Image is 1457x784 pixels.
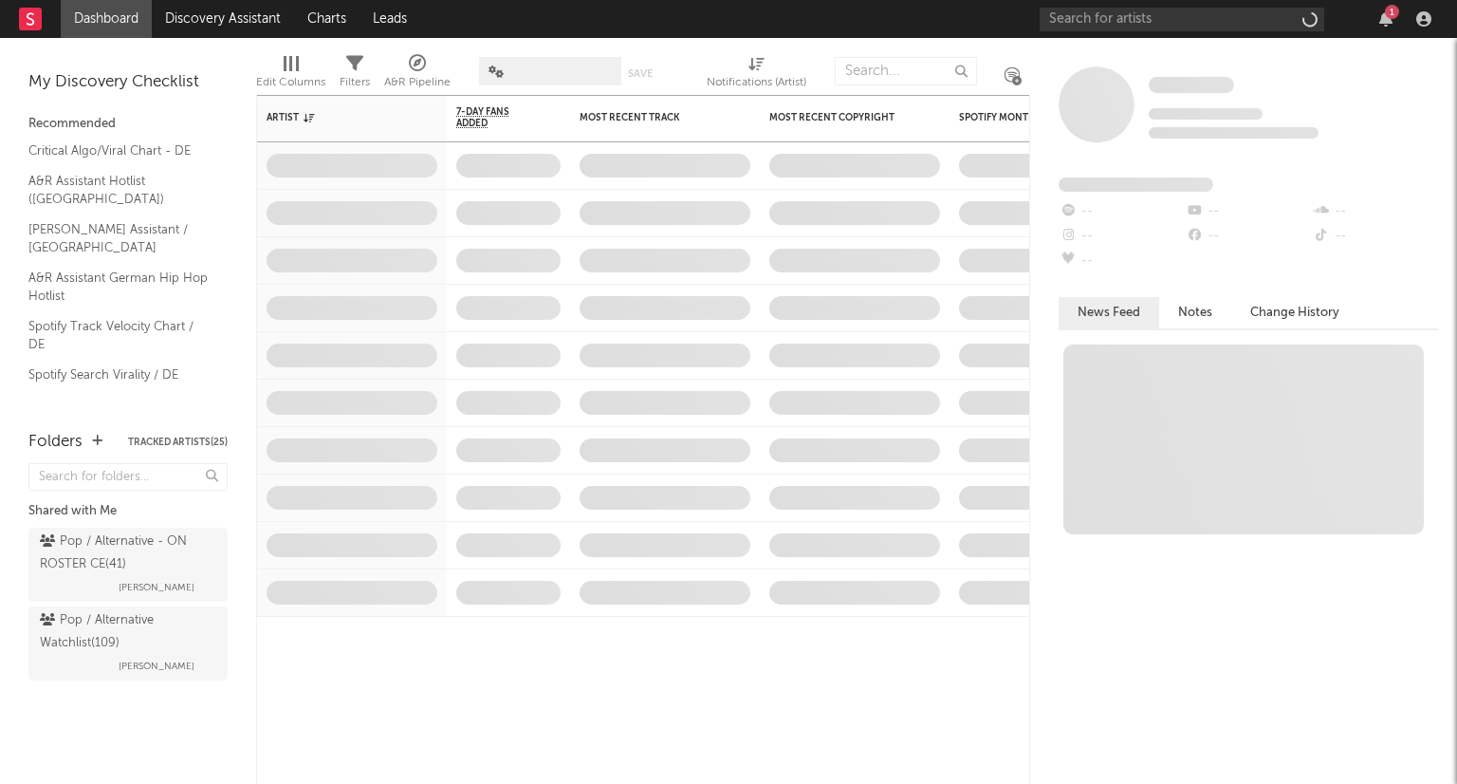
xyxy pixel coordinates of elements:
[707,71,806,94] div: Notifications (Artist)
[1379,11,1392,27] button: 1
[28,268,209,307] a: A&R Assistant German Hip Hop Hotlist
[28,463,228,491] input: Search for folders...
[384,47,451,103] div: A&R Pipeline
[267,112,409,123] div: Artist
[835,57,977,85] input: Search...
[1059,199,1185,224] div: --
[28,528,228,602] a: Pop / Alternative - ON ROSTER CE(41)[PERSON_NAME]
[628,68,653,79] button: Save
[28,364,209,385] a: Spotify Search Virality / DE
[1149,77,1234,93] span: Some Artist
[28,500,228,523] div: Shared with Me
[1149,76,1234,95] a: Some Artist
[1185,224,1311,249] div: --
[1059,249,1185,273] div: --
[1059,297,1159,328] button: News Feed
[1149,127,1319,139] span: 0 fans last week
[28,316,209,355] a: Spotify Track Velocity Chart / DE
[1312,224,1438,249] div: --
[1059,224,1185,249] div: --
[28,140,209,161] a: Critical Algo/Viral Chart - DE
[1185,199,1311,224] div: --
[1040,8,1324,31] input: Search for artists
[128,438,228,447] button: Tracked Artists(25)
[1159,297,1231,328] button: Notes
[1385,5,1399,19] div: 1
[28,607,228,681] a: Pop / Alternative Watchlist(109)[PERSON_NAME]
[28,113,228,136] div: Recommended
[256,71,325,94] div: Edit Columns
[1059,177,1213,192] span: Fans Added by Platform
[256,47,325,103] div: Edit Columns
[769,112,912,123] div: Most Recent Copyright
[1231,297,1358,328] button: Change History
[340,47,370,103] div: Filters
[456,106,532,129] span: 7-Day Fans Added
[959,112,1101,123] div: Spotify Monthly Listeners
[28,171,209,210] a: A&R Assistant Hotlist ([GEOGRAPHIC_DATA])
[580,112,722,123] div: Most Recent Track
[119,655,194,678] span: [PERSON_NAME]
[28,431,83,454] div: Folders
[40,531,212,576] div: Pop / Alternative - ON ROSTER CE ( 41 )
[40,609,212,655] div: Pop / Alternative Watchlist ( 109 )
[707,47,806,103] div: Notifications (Artist)
[1312,199,1438,224] div: --
[28,71,228,94] div: My Discovery Checklist
[119,576,194,599] span: [PERSON_NAME]
[1149,108,1263,120] span: Tracking Since: [DATE]
[340,71,370,94] div: Filters
[384,71,451,94] div: A&R Pipeline
[28,394,209,415] a: Apple Top 200 / DE
[28,219,209,258] a: [PERSON_NAME] Assistant / [GEOGRAPHIC_DATA]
